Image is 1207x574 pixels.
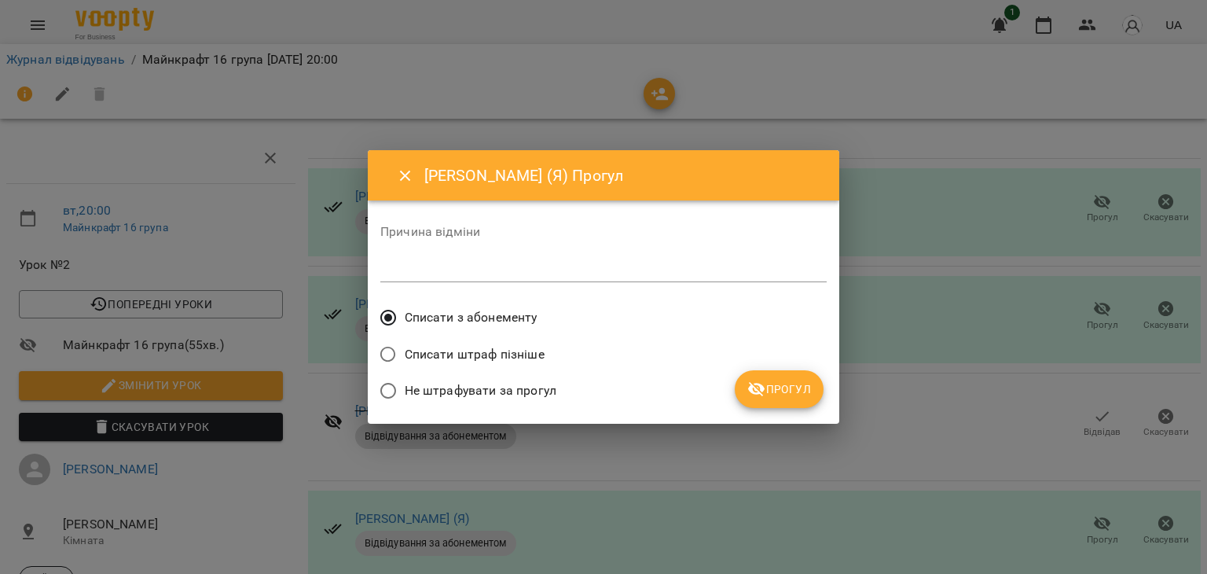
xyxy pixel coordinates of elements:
[735,370,824,408] button: Прогул
[747,380,811,399] span: Прогул
[405,345,545,364] span: Списати штраф пізніше
[380,226,827,238] label: Причина відміни
[405,381,556,400] span: Не штрафувати за прогул
[387,157,424,195] button: Close
[424,164,820,188] h6: [PERSON_NAME] (Я) Прогул
[405,308,537,327] span: Списати з абонементу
